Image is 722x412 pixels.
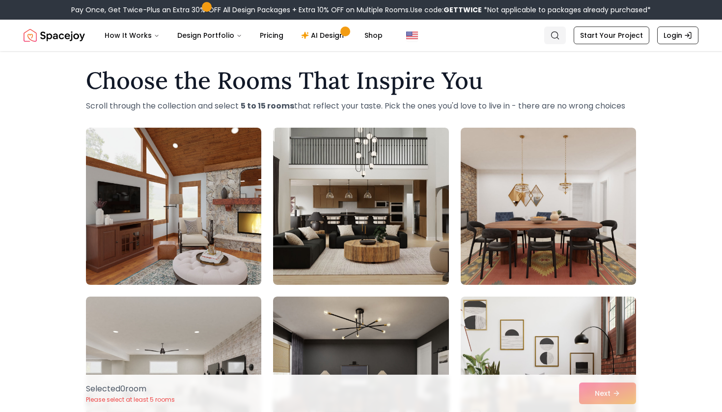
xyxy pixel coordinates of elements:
nav: Main [97,26,390,45]
b: GETTWICE [444,5,482,15]
img: Room room-1 [86,128,261,285]
img: Room room-2 [273,128,448,285]
h1: Choose the Rooms That Inspire You [86,69,636,92]
img: United States [406,29,418,41]
a: AI Design [293,26,355,45]
span: *Not applicable to packages already purchased* [482,5,651,15]
p: Scroll through the collection and select that reflect your taste. Pick the ones you'd love to liv... [86,100,636,112]
img: Room room-3 [461,128,636,285]
span: Use code: [410,5,482,15]
a: Spacejoy [24,26,85,45]
p: Selected 0 room [86,383,175,395]
a: Start Your Project [574,27,649,44]
button: Design Portfolio [169,26,250,45]
p: Please select at least 5 rooms [86,396,175,404]
a: Shop [357,26,390,45]
div: Pay Once, Get Twice-Plus an Extra 30% OFF All Design Packages + Extra 10% OFF on Multiple Rooms. [71,5,651,15]
a: Pricing [252,26,291,45]
button: How It Works [97,26,167,45]
strong: 5 to 15 rooms [241,100,294,111]
nav: Global [24,20,698,51]
img: Spacejoy Logo [24,26,85,45]
a: Login [657,27,698,44]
